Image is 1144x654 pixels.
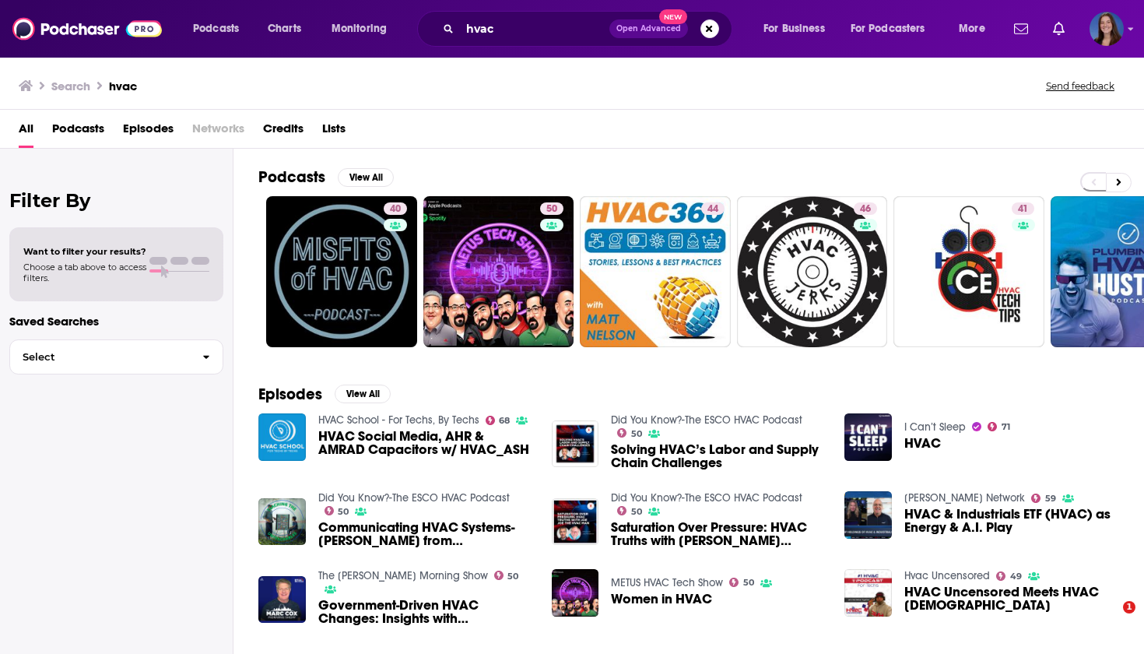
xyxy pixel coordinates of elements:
a: Government-Driven HVAC Changes: Insights with Brian Agers of Agers HVAC [318,599,533,625]
span: 68 [499,417,510,424]
a: Charts [258,16,311,41]
button: open menu [840,16,948,41]
a: 41 [893,196,1044,347]
a: Communicating HVAC Systems- Todd Kler from HVACRedu.net [318,521,533,547]
div: Search podcasts, credits, & more... [432,11,747,47]
span: Credits [263,116,304,148]
a: 44 [701,202,725,215]
button: open menu [753,16,844,41]
span: HVAC Uncensored Meets HVAC [DEMOGRAPHIC_DATA] [904,585,1119,612]
a: Did You Know?-The ESCO HVAC Podcast [611,413,802,427]
span: Want to filter your results? [23,246,146,257]
a: The Marc Cox Morning Show [318,569,488,582]
img: Government-Driven HVAC Changes: Insights with Brian Agers of Agers HVAC [258,576,306,624]
iframe: Intercom live chat [1091,601,1128,638]
a: Solving HVAC’s Labor and Supply Chain Challenges [611,443,826,469]
span: Communicating HVAC Systems- [PERSON_NAME] from [DOMAIN_NAME] [318,521,533,547]
a: 50 [729,578,754,587]
button: open menu [948,16,1005,41]
span: Charts [268,18,301,40]
button: Open AdvancedNew [609,19,688,38]
span: For Podcasters [851,18,925,40]
span: 50 [631,431,642,438]
a: All [19,116,33,148]
a: Episodes [123,116,174,148]
button: Send feedback [1041,79,1119,93]
img: HVAC [844,413,892,461]
span: For Business [763,18,825,40]
a: Did You Know?-The ESCO HVAC Podcast [318,491,510,505]
span: Choose a tab above to access filters. [23,262,146,283]
span: Saturation Over Pressure: HVAC Truths with [PERSON_NAME] [PERSON_NAME] the HVAC Man [611,521,826,547]
span: 59 [1045,495,1056,502]
img: Women in HVAC [552,569,599,617]
img: Communicating HVAC Systems- Todd Kler from HVACRedu.net [258,498,306,546]
span: More [959,18,985,40]
a: Show notifications dropdown [1047,16,1071,42]
a: Saturation Over Pressure: HVAC Truths with Joe Joe the HVAC Man [611,521,826,547]
h3: Search [51,79,90,93]
a: 46 [737,196,888,347]
span: 46 [860,202,871,217]
span: Monitoring [332,18,387,40]
span: 40 [390,202,401,217]
h2: Episodes [258,385,322,404]
input: Search podcasts, credits, & more... [460,16,609,41]
span: Select [10,352,190,362]
a: 71 [988,422,1010,431]
a: Did You Know?-The ESCO HVAC Podcast [611,491,802,505]
span: 50 [507,573,518,580]
a: PodcastsView All [258,167,394,187]
a: HVAC Uncensored Meets HVAC GOD [904,585,1119,612]
h2: Podcasts [258,167,325,187]
a: EpisodesView All [258,385,391,404]
span: New [659,9,687,24]
span: 50 [631,508,642,515]
a: 59 [1031,494,1056,503]
button: Select [9,339,223,374]
a: 49 [996,571,1022,581]
img: HVAC Social Media, AHR & AMRAD Capacitors w/ HVAC_ASH [258,413,306,461]
p: Saved Searches [9,314,223,329]
a: 50 [494,571,519,580]
img: Saturation Over Pressure: HVAC Truths with Joe Joe the HVAC Man [552,498,599,546]
a: 46 [854,202,877,215]
img: Solving HVAC’s Labor and Supply Chain Challenges [552,420,599,468]
a: Schwab Network [904,491,1025,505]
a: Hvac Uncensored [904,569,990,582]
a: HVAC Uncensored Meets HVAC GOD [844,569,892,617]
span: Logged in as emmadonovan [1090,12,1124,46]
button: Show profile menu [1090,12,1124,46]
a: 40 [266,196,417,347]
a: Lists [322,116,346,148]
span: HVAC Social Media, AHR & AMRAD Capacitors w/ HVAC_ASH [318,430,533,456]
span: 41 [1018,202,1028,217]
a: HVAC & Industrials ETF (HVAC) as Energy & A.I. Play [904,508,1119,534]
a: 50 [423,196,574,347]
a: METUS HVAC Tech Show [611,576,723,589]
span: 1 [1123,601,1135,614]
a: Podcasts [52,116,104,148]
span: Networks [192,116,244,148]
img: Podchaser - Follow, Share and Rate Podcasts [12,14,162,44]
a: HVAC & Industrials ETF (HVAC) as Energy & A.I. Play [844,491,892,539]
span: 50 [743,579,754,586]
a: 50 [617,428,642,438]
span: 50 [546,202,557,217]
a: Women in HVAC [611,592,712,606]
a: HVAC [904,437,941,450]
button: View All [338,168,394,187]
